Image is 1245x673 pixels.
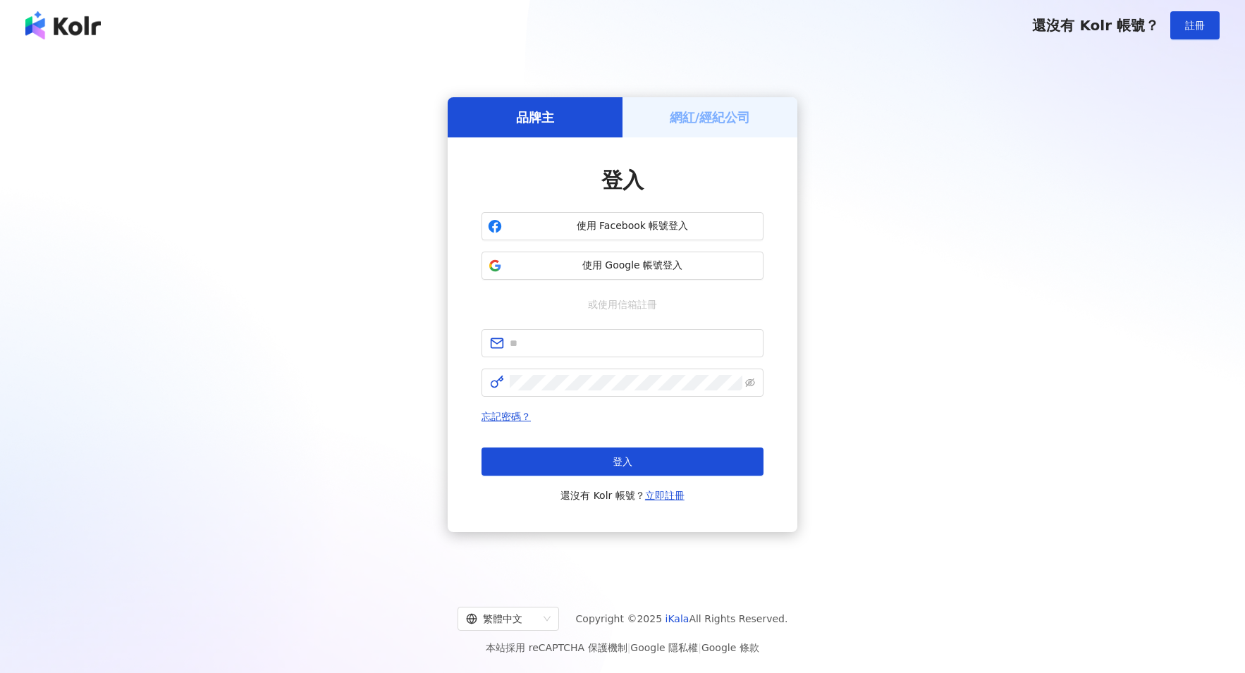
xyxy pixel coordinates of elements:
span: 使用 Facebook 帳號登入 [508,219,757,233]
span: 本站採用 reCAPTCHA 保護機制 [486,639,759,656]
div: 繁體中文 [466,607,538,630]
a: Google 隱私權 [630,642,698,653]
span: 還沒有 Kolr 帳號？ [560,487,685,504]
span: eye-invisible [745,378,755,388]
button: 註冊 [1170,11,1220,39]
span: | [698,642,701,653]
span: | [627,642,631,653]
a: Google 條款 [701,642,759,653]
a: iKala [666,613,689,624]
span: Copyright © 2025 All Rights Reserved. [576,610,788,627]
span: 使用 Google 帳號登入 [508,259,757,273]
h5: 品牌主 [516,109,554,126]
a: 忘記密碼？ [482,411,531,422]
span: 或使用信箱註冊 [578,297,667,312]
button: 使用 Facebook 帳號登入 [482,212,763,240]
span: 還沒有 Kolr 帳號？ [1032,17,1159,34]
button: 使用 Google 帳號登入 [482,252,763,280]
h5: 網紅/經紀公司 [670,109,751,126]
span: 登入 [601,168,644,192]
img: logo [25,11,101,39]
span: 登入 [613,456,632,467]
span: 註冊 [1185,20,1205,31]
a: 立即註冊 [645,490,685,501]
button: 登入 [482,447,763,476]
